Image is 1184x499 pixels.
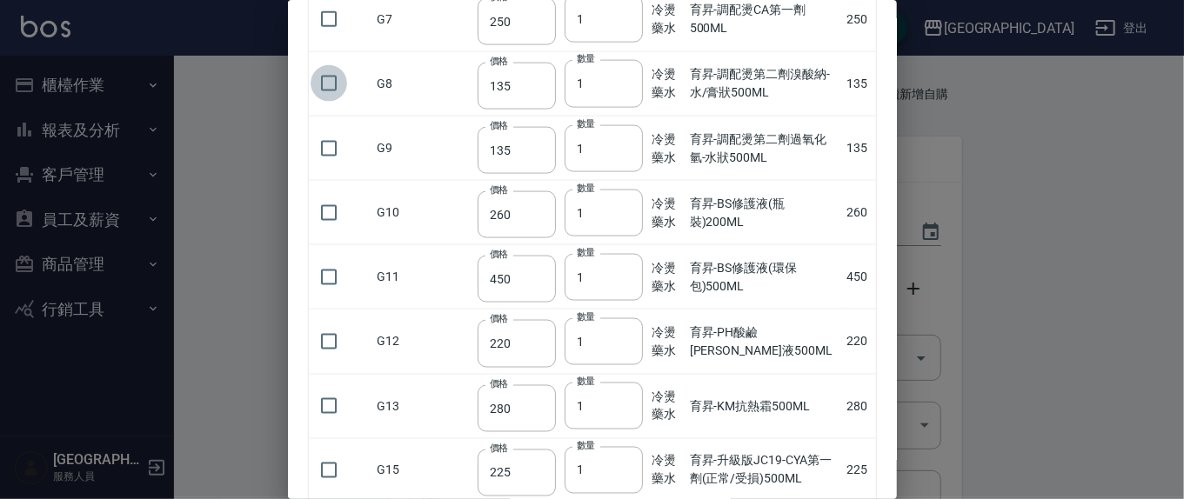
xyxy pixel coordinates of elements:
label: 價格 [490,377,508,390]
td: 育昇-調配燙第二劑過氧化氫-水狀500ML [686,116,843,181]
label: 數量 [577,52,595,65]
td: G9 [373,116,473,181]
label: 數量 [577,117,595,130]
td: G13 [373,374,473,438]
label: 數量 [577,439,595,452]
td: 冷燙藥水 [647,245,686,309]
td: 冷燙藥水 [647,374,686,438]
label: 價格 [490,442,508,455]
td: G11 [373,245,473,309]
td: G8 [373,51,473,116]
label: 價格 [490,183,508,196]
label: 數量 [577,375,595,388]
td: 280 [843,374,876,438]
td: 135 [843,51,876,116]
td: 冷燙藥水 [647,181,686,245]
td: 育昇-KM抗熱霜500ML [686,374,843,438]
td: G12 [373,309,473,374]
label: 數量 [577,246,595,259]
label: 價格 [490,312,508,325]
td: 育昇-調配燙第二劑溴酸納-水/膏狀500ML [686,51,843,116]
label: 數量 [577,310,595,323]
td: 135 [843,116,876,181]
td: G10 [373,181,473,245]
td: 育昇-BS修護液(瓶裝)200ML [686,181,843,245]
td: 育昇-PH酸鹼[PERSON_NAME]液500ML [686,309,843,374]
td: 220 [843,309,876,374]
label: 價格 [490,55,508,68]
td: 450 [843,245,876,309]
td: 冷燙藥水 [647,309,686,374]
td: 260 [843,181,876,245]
td: 育昇-BS修護液(環保包)500ML [686,245,843,309]
td: 冷燙藥水 [647,51,686,116]
label: 數量 [577,182,595,195]
label: 價格 [490,119,508,132]
label: 價格 [490,248,508,261]
td: 冷燙藥水 [647,116,686,181]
